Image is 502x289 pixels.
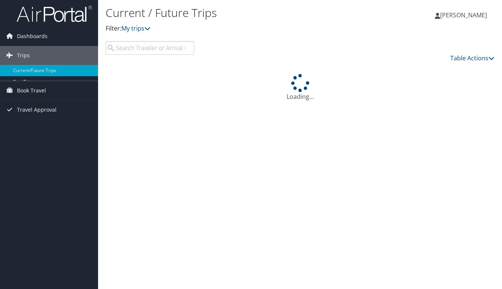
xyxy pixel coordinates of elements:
[17,46,30,65] span: Trips
[106,41,194,55] input: Search Traveler or Arrival City
[106,24,365,34] p: Filter:
[17,81,46,100] span: Book Travel
[106,74,494,101] div: Loading...
[450,54,494,62] a: Table Actions
[440,11,487,19] span: [PERSON_NAME]
[17,100,57,119] span: Travel Approval
[435,4,494,26] a: [PERSON_NAME]
[106,5,365,21] h1: Current / Future Trips
[17,27,48,46] span: Dashboards
[121,24,150,32] a: My trips
[17,5,92,23] img: airportal-logo.png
